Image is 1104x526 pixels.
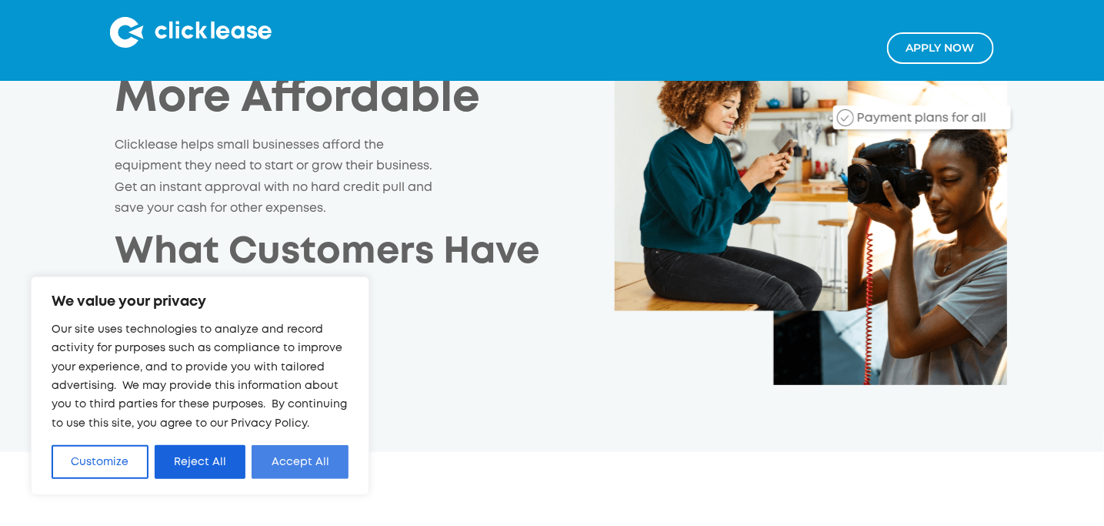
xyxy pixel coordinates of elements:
div: We value your privacy [31,276,369,495]
button: Reject All [155,445,246,479]
img: Clicklease logo [110,17,272,48]
div: Payment plans for all [849,110,1011,128]
p: Clicklease helps small businesses afford the equipment they need to start or grow their business.... [115,136,440,220]
h2: What Customers Have Been Saying [115,228,539,327]
a: Apply NOw [887,32,994,64]
span: Our site uses technologies to analyze and record activity for purposes such as compliance to impr... [52,325,347,428]
p: We value your privacy [52,293,349,311]
img: Checkmark_callout [837,109,854,126]
button: Customize [52,445,148,479]
button: Accept All [252,445,349,479]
